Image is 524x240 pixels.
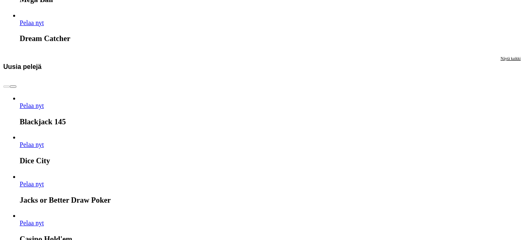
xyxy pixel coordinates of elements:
a: Jacks or Better Draw Poker [20,181,44,187]
button: next slide [10,85,16,88]
article: Dice City [20,134,521,165]
span: Pelaa nyt [20,141,44,148]
a: Casino Hold'em [20,219,44,226]
h3: Dice City [20,156,521,165]
a: Dream Catcher [20,19,44,26]
span: Pelaa nyt [20,219,44,226]
a: Näytä kaikki [501,56,521,77]
span: Pelaa nyt [20,102,44,109]
button: prev slide [3,85,10,88]
a: Dice City [20,141,44,148]
span: Näytä kaikki [501,56,521,61]
article: Blackjack 145 [20,95,521,126]
article: Dream Catcher [20,12,521,43]
span: Pelaa nyt [20,181,44,187]
h3: Blackjack 145 [20,117,521,126]
article: Jacks or Better Draw Poker [20,173,521,205]
h3: Jacks or Better Draw Poker [20,196,521,205]
a: Blackjack 145 [20,102,44,109]
h3: Uusia pelejä [3,63,41,71]
h3: Dream Catcher [20,34,521,43]
span: Pelaa nyt [20,19,44,26]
